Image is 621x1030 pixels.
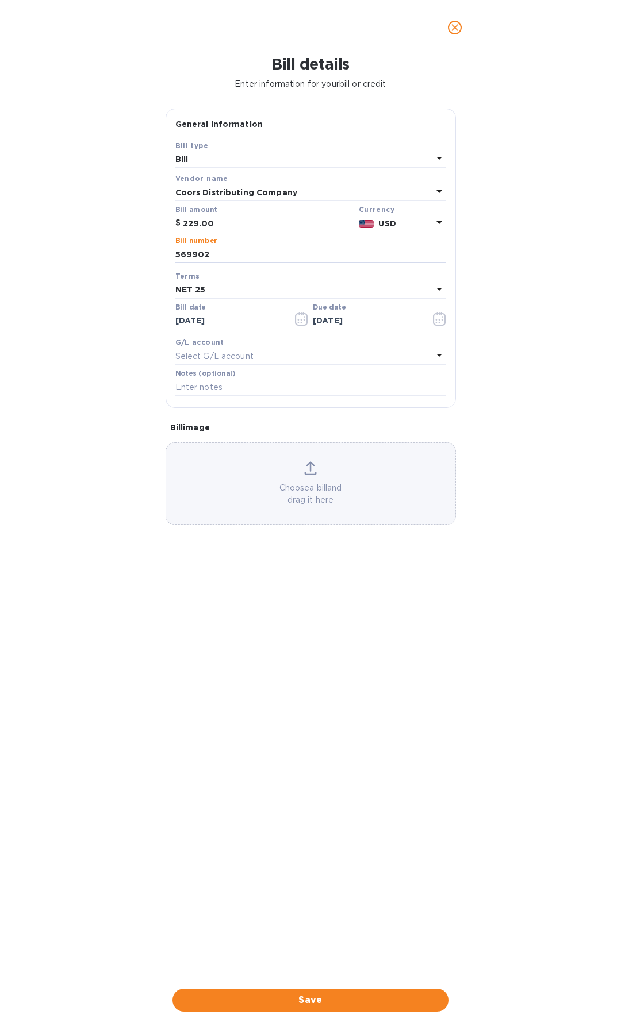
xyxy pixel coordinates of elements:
b: Currency [359,205,394,214]
label: Bill date [175,304,206,311]
p: Choose a bill and drag it here [166,482,455,506]
label: Due date [313,304,346,311]
b: Terms [175,272,200,280]
input: Enter notes [175,379,446,396]
b: Coors Distributing Company [175,188,297,197]
h1: Bill details [9,55,612,74]
b: Bill [175,155,189,164]
input: Due date [313,313,421,330]
b: G/L account [175,338,224,346]
input: $ Enter bill amount [183,215,354,232]
input: Enter bill number [175,246,446,263]
b: General information [175,119,263,129]
p: Bill image [170,422,451,433]
p: Enter information for your bill or credit [9,78,612,90]
b: NET 25 [175,285,206,294]
p: Select G/L account [175,350,254,362]
b: USD [378,219,396,228]
span: Save [182,993,439,1007]
label: Bill amount [175,207,217,214]
input: Select date [175,313,284,330]
label: Bill number [175,238,217,245]
b: Bill type [175,141,209,150]
button: close [441,14,469,41]
div: $ [175,215,183,232]
img: USD [359,220,374,228]
button: Save [172,989,448,1012]
b: Vendor name [175,174,228,183]
label: Notes (optional) [175,371,236,377]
